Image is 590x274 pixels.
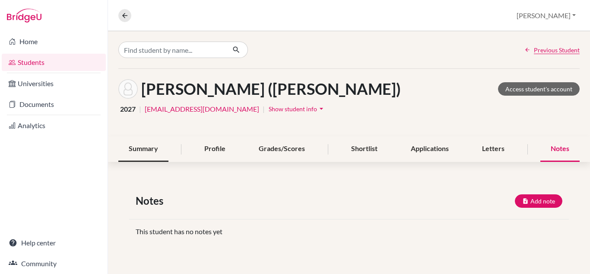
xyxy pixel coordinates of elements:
[317,104,326,113] i: arrow_drop_down
[194,136,236,162] div: Profile
[2,54,106,71] a: Students
[2,255,106,272] a: Community
[515,194,562,208] button: Add note
[141,80,401,98] h1: [PERSON_NAME] ([PERSON_NAME])
[268,102,326,116] button: Show student infoarrow_drop_down
[263,104,265,114] span: |
[2,33,106,50] a: Home
[341,136,388,162] div: Shortlist
[513,7,580,24] button: [PERSON_NAME]
[269,105,317,113] span: Show student info
[540,136,580,162] div: Notes
[2,96,106,113] a: Documents
[118,136,168,162] div: Summary
[472,136,515,162] div: Letters
[139,104,141,114] span: |
[2,75,106,92] a: Universities
[2,234,106,251] a: Help center
[145,104,259,114] a: [EMAIL_ADDRESS][DOMAIN_NAME]
[400,136,459,162] div: Applications
[524,45,580,55] a: Previous Student
[534,45,580,55] span: Previous Student
[118,79,138,99] img: Thawatchai (Kevin) Wong's avatar
[136,193,167,209] span: Notes
[498,82,580,96] a: Access student's account
[129,226,569,237] div: This student has no notes yet
[2,117,106,134] a: Analytics
[7,9,41,23] img: Bridge-U
[248,136,315,162] div: Grades/Scores
[118,42,225,58] input: Find student by name...
[120,104,136,114] span: 2027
